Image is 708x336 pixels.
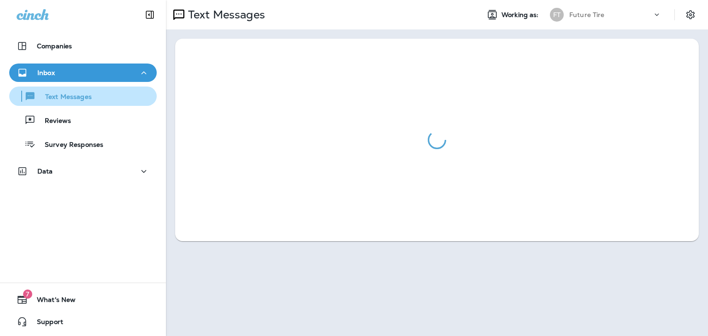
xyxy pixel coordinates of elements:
[9,134,157,154] button: Survey Responses
[9,87,157,106] button: Text Messages
[35,141,103,150] p: Survey Responses
[184,8,265,22] p: Text Messages
[9,110,157,130] button: Reviews
[9,162,157,180] button: Data
[501,11,541,19] span: Working as:
[28,296,76,307] span: What's New
[37,168,53,175] p: Data
[550,8,564,22] div: FT
[35,117,71,126] p: Reviews
[682,6,699,23] button: Settings
[37,69,55,76] p: Inbox
[28,318,63,329] span: Support
[9,290,157,309] button: 7What's New
[9,313,157,331] button: Support
[36,93,92,102] p: Text Messages
[137,6,163,24] button: Collapse Sidebar
[569,11,605,18] p: Future Tire
[9,37,157,55] button: Companies
[9,64,157,82] button: Inbox
[37,42,72,50] p: Companies
[23,290,32,299] span: 7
